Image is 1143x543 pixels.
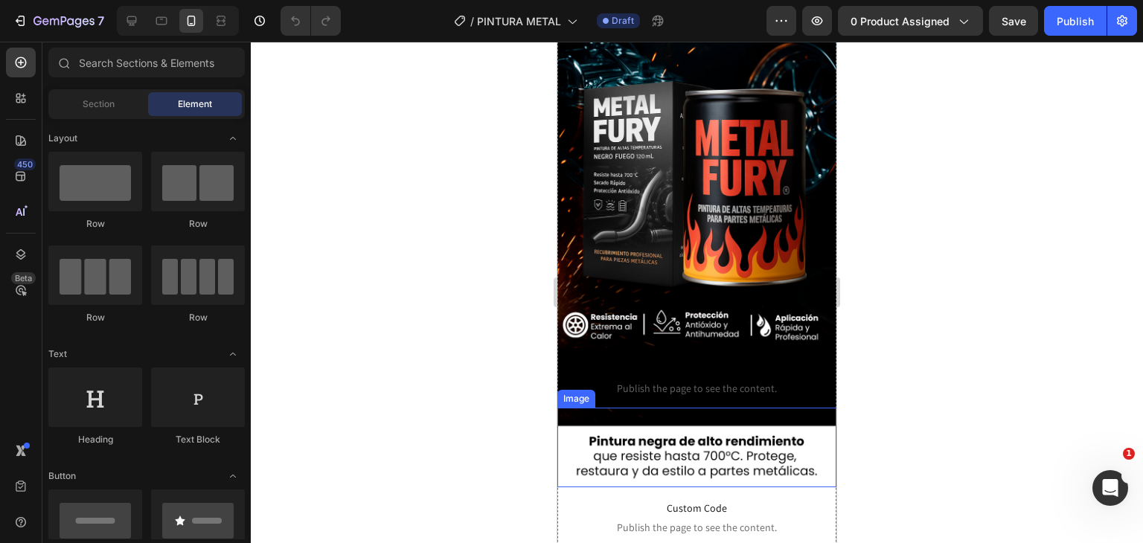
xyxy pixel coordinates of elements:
iframe: Design area [557,42,836,543]
button: Save [989,6,1038,36]
span: Toggle open [221,342,245,366]
div: Row [151,311,245,324]
span: Text [48,347,67,361]
span: 1 [1123,448,1135,460]
span: Toggle open [221,126,245,150]
button: Publish [1044,6,1107,36]
div: Row [151,217,245,231]
div: Heading [48,433,142,446]
div: 450 [14,158,36,170]
span: PINTURA METAL [477,13,561,29]
span: Toggle open [221,464,245,488]
p: 7 [97,12,104,30]
span: Save [1002,15,1026,28]
div: Text Block [151,433,245,446]
button: 7 [6,6,111,36]
span: 0 product assigned [851,13,950,29]
input: Search Sections & Elements [48,48,245,77]
button: 0 product assigned [838,6,983,36]
span: Button [48,469,76,483]
div: Beta [11,272,36,284]
span: Element [178,97,212,111]
span: Section [83,97,115,111]
div: Undo/Redo [281,6,341,36]
span: Layout [48,132,77,145]
div: Publish [1057,13,1094,29]
div: Row [48,217,142,231]
div: Row [48,311,142,324]
span: Draft [612,14,634,28]
span: / [470,13,474,29]
iframe: Intercom live chat [1092,470,1128,506]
